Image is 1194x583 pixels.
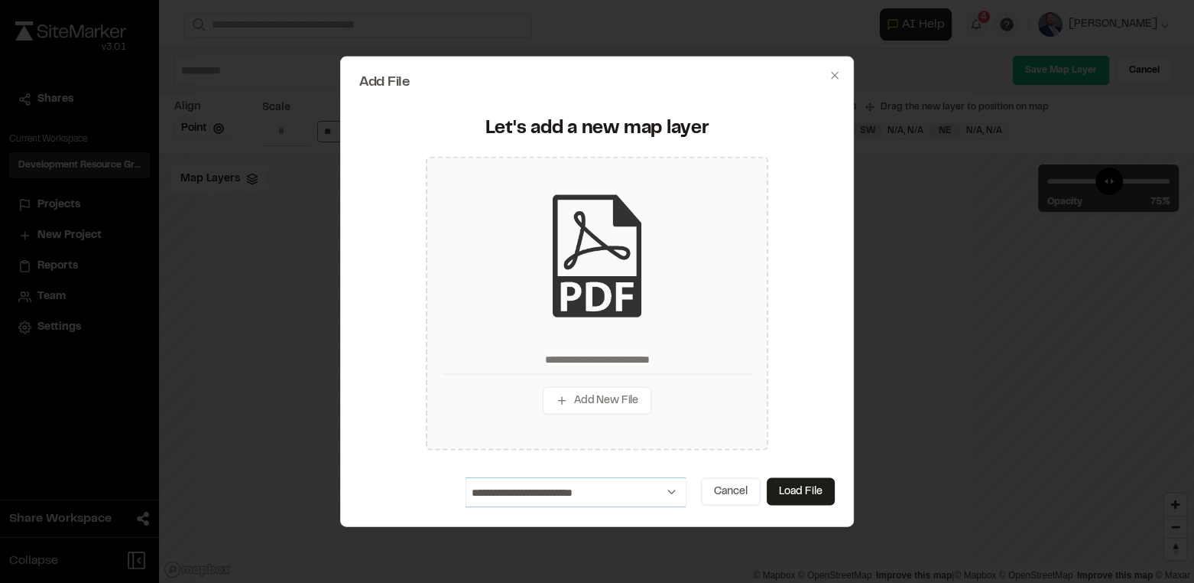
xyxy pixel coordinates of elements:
[767,477,835,505] button: Load File
[359,76,835,90] h2: Add File
[368,117,826,142] div: Let's add a new map layer
[426,156,768,450] div: Add New File
[536,195,658,318] img: pdf_black_icon.png
[701,477,761,505] button: Cancel
[543,387,651,415] button: Add New File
